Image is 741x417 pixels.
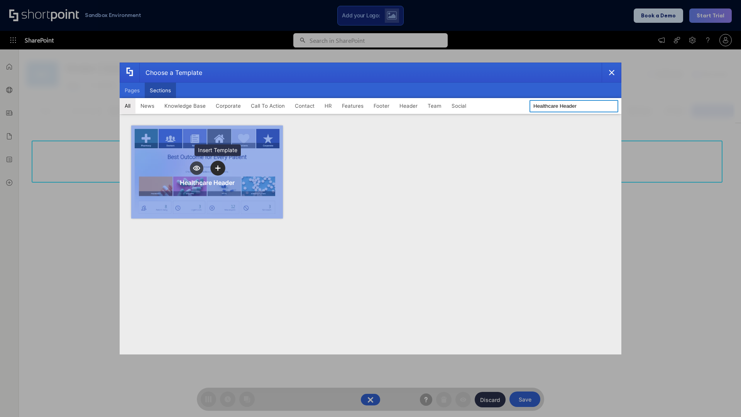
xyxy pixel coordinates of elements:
div: Healthcare Header [180,179,235,186]
button: HR [320,98,337,114]
button: Contact [290,98,320,114]
button: Social [447,98,471,114]
button: Sections [145,83,176,98]
button: Team [423,98,447,114]
button: Call To Action [246,98,290,114]
div: template selector [120,63,621,354]
iframe: Chat Widget [702,380,741,417]
button: Footer [369,98,394,114]
button: Header [394,98,423,114]
div: Choose a Template [139,63,202,82]
button: Pages [120,83,145,98]
button: Corporate [211,98,246,114]
button: All [120,98,135,114]
button: Features [337,98,369,114]
input: Search [530,100,618,112]
button: News [135,98,159,114]
button: Knowledge Base [159,98,211,114]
